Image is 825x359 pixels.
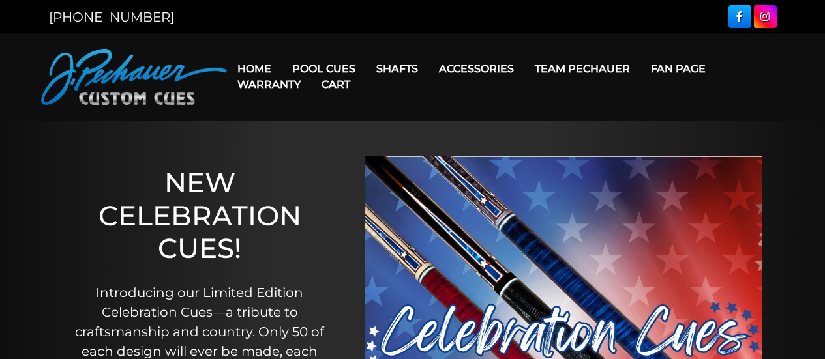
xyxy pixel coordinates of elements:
[49,9,174,25] a: [PHONE_NUMBER]
[428,52,524,85] a: Accessories
[524,52,640,85] a: Team Pechauer
[41,49,227,105] img: Pechauer Custom Cues
[68,166,331,265] h1: NEW CELEBRATION CUES!
[227,52,282,85] a: Home
[366,52,428,85] a: Shafts
[282,52,366,85] a: Pool Cues
[311,68,361,101] a: Cart
[227,68,311,101] a: Warranty
[640,52,716,85] a: Fan Page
